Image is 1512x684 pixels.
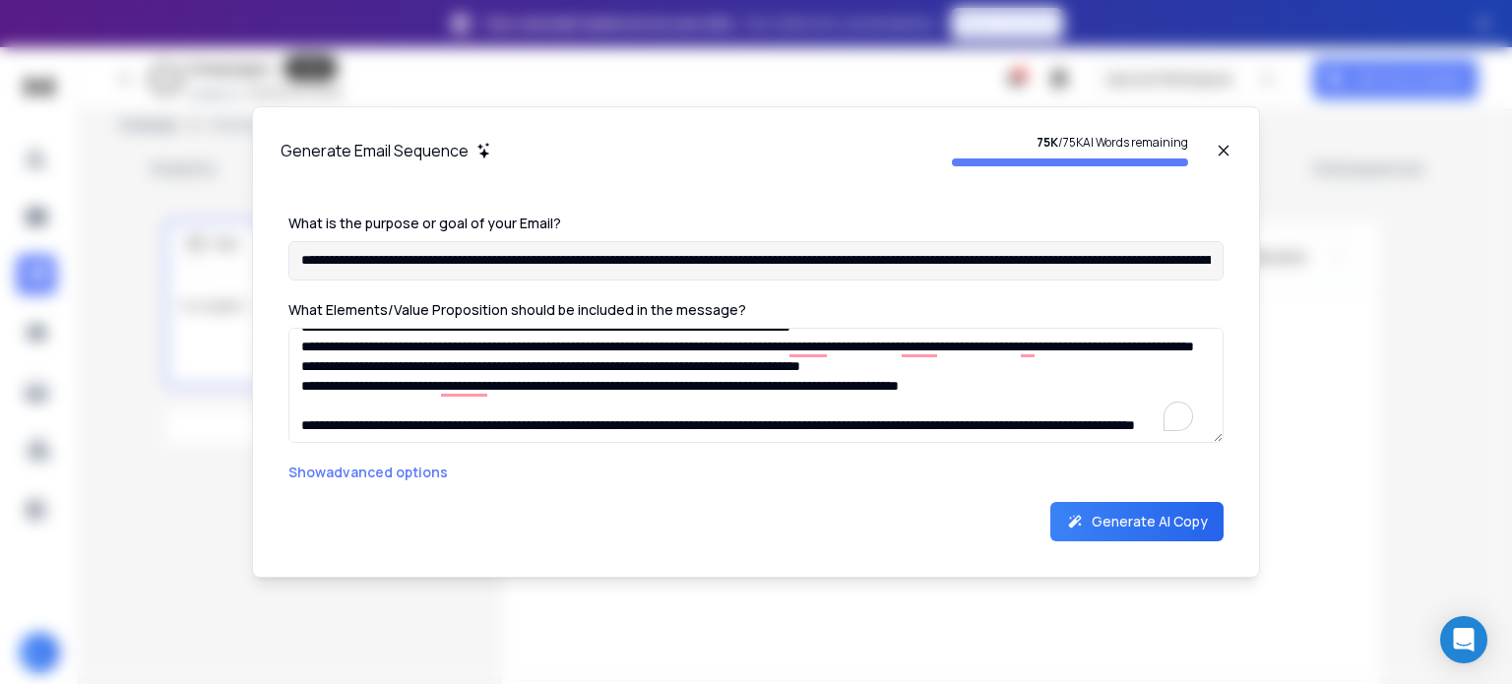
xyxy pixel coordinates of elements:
[288,300,746,319] label: What Elements/Value Proposition should be included in the message?
[288,214,561,232] label: What is the purpose or goal of your Email?
[1037,134,1058,151] strong: 75K
[288,463,1224,482] p: Show advanced options
[1050,502,1224,541] button: Generate AI Copy
[1440,616,1487,663] div: Open Intercom Messenger
[952,135,1188,151] p: / 75K AI Words remaining
[288,328,1224,444] textarea: To enrich screen reader interactions, please activate Accessibility in Grammarly extension settings
[281,139,469,162] h1: Generate Email Sequence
